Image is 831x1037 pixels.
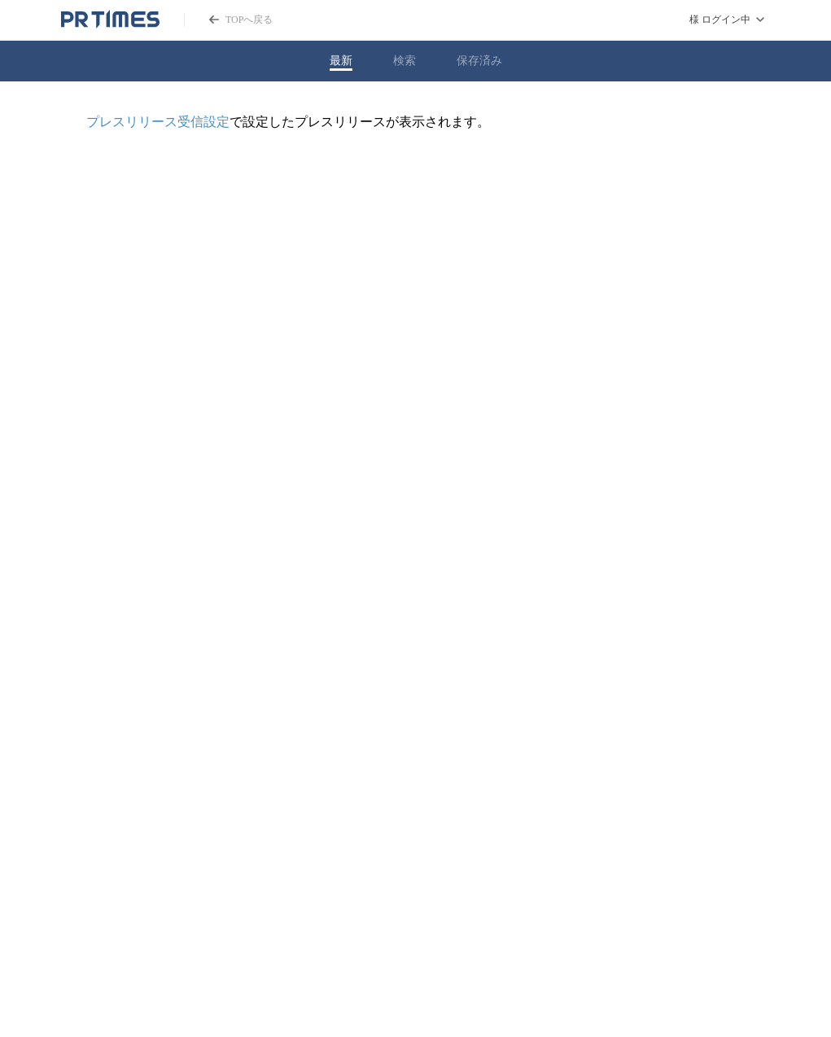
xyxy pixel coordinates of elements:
a: PR TIMESのトップページはこちら [184,13,273,27]
button: 保存済み [457,54,502,68]
a: PR TIMESのトップページはこちら [61,10,160,29]
button: 最新 [330,54,352,68]
p: で設定したプレスリリースが表示されます。 [86,114,746,131]
a: プレスリリース受信設定 [86,115,230,129]
button: 検索 [393,54,416,68]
